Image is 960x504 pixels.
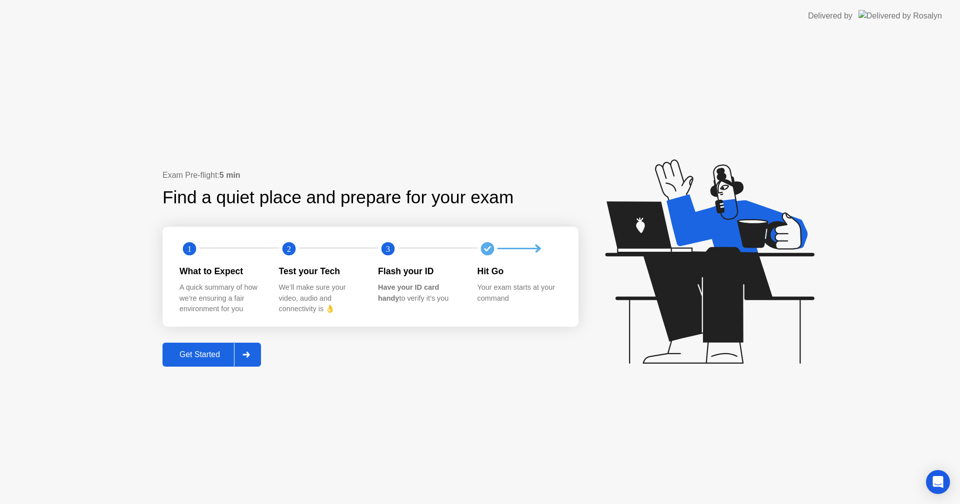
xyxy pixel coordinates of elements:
div: Exam Pre-flight: [162,169,578,181]
div: Delivered by [808,10,852,22]
div: to verify it’s you [378,282,461,304]
div: Get Started [165,350,234,359]
div: We’ll make sure your video, audio and connectivity is 👌 [279,282,362,315]
div: Test your Tech [279,265,362,278]
b: 5 min [219,171,240,179]
text: 2 [286,244,290,253]
div: What to Expect [179,265,263,278]
text: 1 [187,244,191,253]
div: Hit Go [477,265,561,278]
div: Your exam starts at your command [477,282,561,304]
text: 3 [386,244,390,253]
div: Open Intercom Messenger [926,470,950,494]
b: Have your ID card handy [378,283,439,302]
button: Get Started [162,343,261,367]
div: Find a quiet place and prepare for your exam [162,184,515,211]
div: A quick summary of how we’re ensuring a fair environment for you [179,282,263,315]
div: Flash your ID [378,265,461,278]
img: Delivered by Rosalyn [858,10,942,21]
